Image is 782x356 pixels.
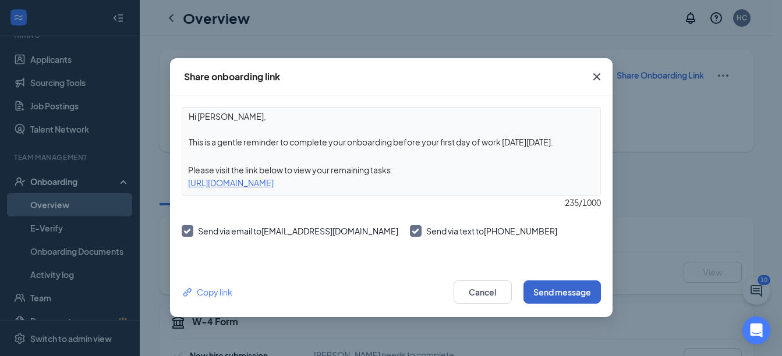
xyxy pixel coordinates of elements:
[454,280,512,304] button: Cancel
[182,176,600,189] div: [URL][DOMAIN_NAME]
[198,226,398,236] span: Send via email to [EMAIL_ADDRESS][DOMAIN_NAME]
[184,70,280,83] div: Share onboarding link
[182,286,232,298] button: Link Copy link
[590,70,604,84] svg: Cross
[581,58,613,95] button: Close
[523,280,601,304] button: Send message
[182,163,600,176] div: Please visit the link below to view your remaining tasks:
[182,196,601,209] div: 235 / 1000
[742,316,770,344] div: Open Intercom Messenger
[182,286,194,298] svg: Link
[182,108,600,151] textarea: Hi [PERSON_NAME], This is a gentle reminder to complete your onboarding before your first day of ...
[182,286,232,298] div: Copy link
[426,226,557,236] span: Send via text to [PHONE_NUMBER]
